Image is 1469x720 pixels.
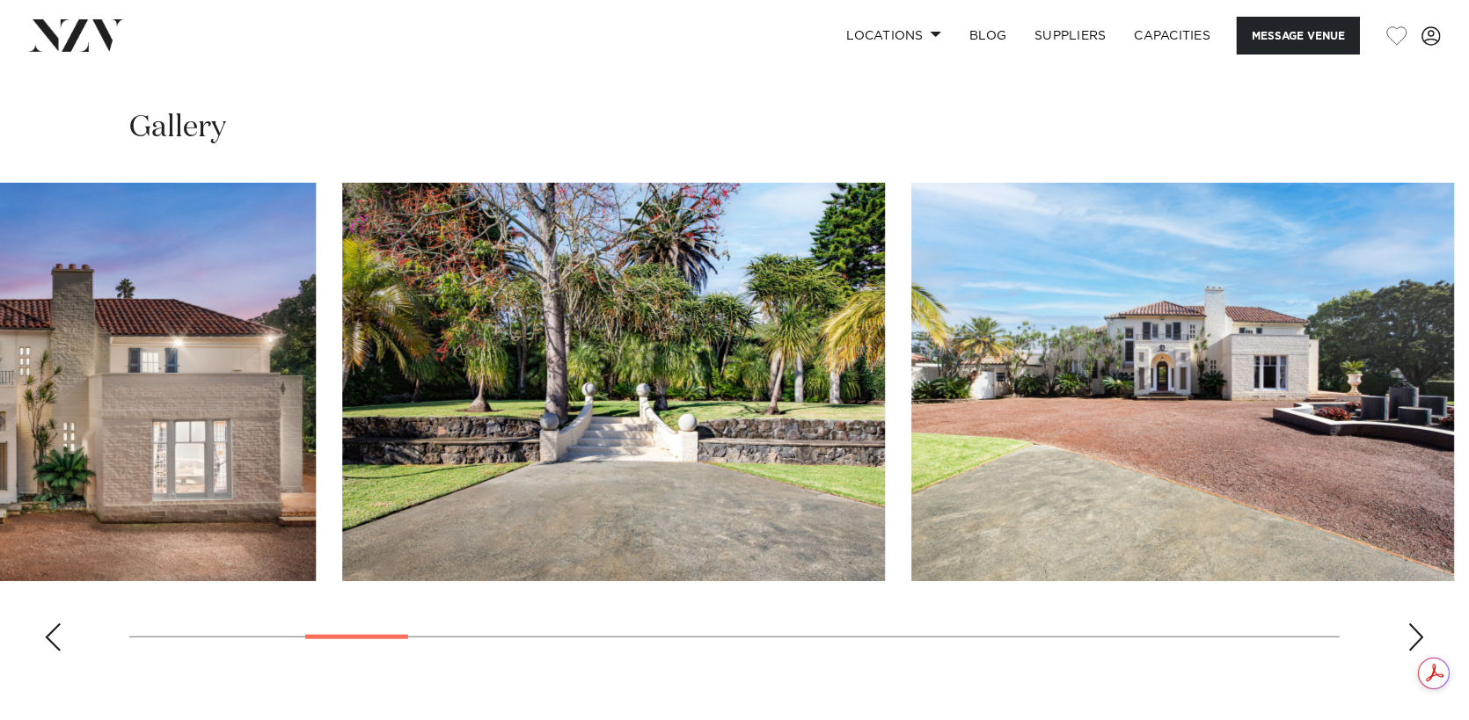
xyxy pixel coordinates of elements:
a: Capacities [1121,17,1225,55]
swiper-slide: 5 / 25 [342,183,885,581]
button: Message Venue [1237,17,1360,55]
swiper-slide: 6 / 25 [911,183,1454,581]
a: SUPPLIERS [1020,17,1120,55]
a: Locations [832,17,955,55]
img: nzv-logo.png [28,19,124,51]
a: BLOG [955,17,1020,55]
h2: Gallery [129,108,226,148]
